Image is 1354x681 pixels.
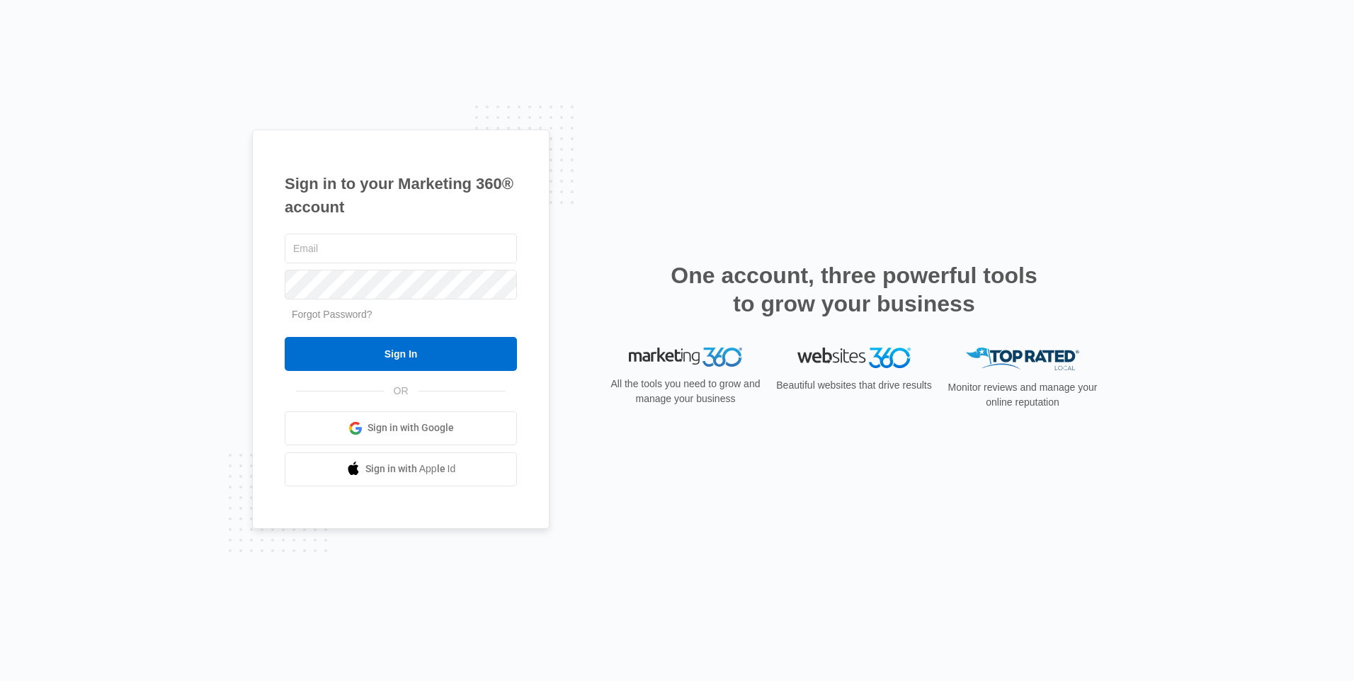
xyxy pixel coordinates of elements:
[797,348,911,368] img: Websites 360
[285,172,517,219] h1: Sign in to your Marketing 360® account
[606,377,765,406] p: All the tools you need to grow and manage your business
[629,348,742,367] img: Marketing 360
[285,337,517,371] input: Sign In
[285,452,517,486] a: Sign in with Apple Id
[775,378,933,393] p: Beautiful websites that drive results
[666,261,1042,318] h2: One account, three powerful tools to grow your business
[285,234,517,263] input: Email
[943,380,1102,410] p: Monitor reviews and manage your online reputation
[368,420,454,435] span: Sign in with Google
[292,309,372,320] a: Forgot Password?
[384,384,419,399] span: OR
[365,462,456,476] span: Sign in with Apple Id
[966,348,1079,371] img: Top Rated Local
[285,411,517,445] a: Sign in with Google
